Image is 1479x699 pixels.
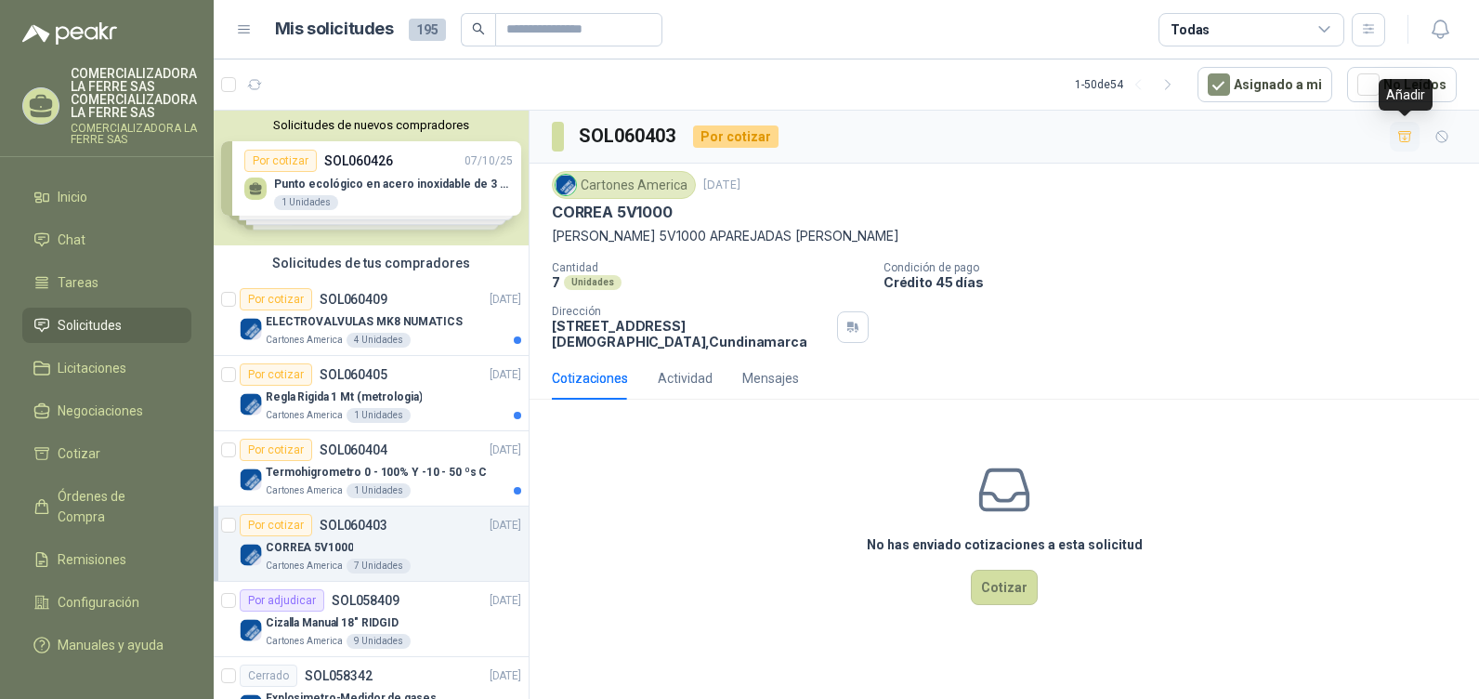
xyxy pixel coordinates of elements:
[71,67,197,119] p: COMERCIALIZADORA LA FERRE SAS COMERCIALIZADORA LA FERRE SAS
[332,594,399,607] p: SOL058409
[22,22,117,45] img: Logo peakr
[22,627,191,663] a: Manuales y ayuda
[22,393,191,429] a: Negociaciones
[266,559,343,574] p: Cartones America
[214,111,529,245] div: Solicitudes de nuevos compradoresPor cotizarSOL06042607/10/25 Punto ecológico en acero inoxidable...
[883,274,1472,290] p: Crédito 45 días
[58,358,126,378] span: Licitaciones
[266,539,353,557] p: CORREA 5V1000
[552,226,1457,246] p: [PERSON_NAME] 5V1000 APAREJADAS [PERSON_NAME]
[347,559,411,574] div: 7 Unidades
[552,318,830,349] p: [STREET_ADDRESS] [DEMOGRAPHIC_DATA] , Cundinamarca
[240,318,262,340] img: Company Logo
[71,123,197,145] p: COMERCIALIZADORA LA FERRE SAS
[22,179,191,215] a: Inicio
[22,542,191,577] a: Remisiones
[472,22,485,35] span: search
[266,313,463,331] p: ELECTROVALVULAS MK8 NUMATICS
[490,592,521,610] p: [DATE]
[214,245,529,281] div: Solicitudes de tus compradores
[1075,70,1183,99] div: 1 - 50 de 54
[58,401,143,421] span: Negociaciones
[266,634,343,649] p: Cartones America
[214,507,529,582] a: Por cotizarSOL060403[DATE] Company LogoCORREA 5V1000Cartones America7 Unidades
[22,350,191,386] a: Licitaciones
[266,389,422,406] p: Regla Rigida 1 Mt (metrologia)
[58,486,174,527] span: Órdenes de Compra
[1171,20,1210,40] div: Todas
[347,333,411,348] div: 4 Unidades
[552,203,673,222] p: CORREA 5V1000
[58,549,126,570] span: Remisiones
[1198,67,1332,102] button: Asignado a mi
[58,315,122,336] span: Solicitudes
[1347,67,1457,102] button: No Leídos
[58,443,100,464] span: Cotizar
[556,175,576,195] img: Company Logo
[22,436,191,471] a: Cotizar
[58,635,164,655] span: Manuales y ayuda
[266,333,343,348] p: Cartones America
[579,122,678,151] h3: SOL060403
[240,393,262,415] img: Company Logo
[305,669,373,682] p: SOL058342
[490,366,521,384] p: [DATE]
[971,570,1038,605] button: Cotizar
[347,634,411,649] div: 9 Unidades
[490,291,521,309] p: [DATE]
[22,479,191,534] a: Órdenes de Compra
[883,261,1472,274] p: Condición de pago
[552,261,869,274] p: Cantidad
[1379,79,1433,111] div: Añadir
[320,443,387,456] p: SOL060404
[320,293,387,306] p: SOL060409
[240,363,312,386] div: Por cotizar
[240,619,262,641] img: Company Logo
[214,582,529,657] a: Por adjudicarSOL058409[DATE] Company LogoCizalla Manual 18" RIDGIDCartones America9 Unidades
[552,368,628,389] div: Cotizaciones
[58,592,139,613] span: Configuración
[58,187,87,207] span: Inicio
[58,230,85,250] span: Chat
[214,431,529,507] a: Por cotizarSOL060404[DATE] Company LogoTermohigrometro 0 - 100% Y -10 - 50 ºs CCartones America1 ...
[703,177,740,194] p: [DATE]
[658,368,713,389] div: Actividad
[22,308,191,343] a: Solicitudes
[266,614,399,632] p: Cizalla Manual 18" RIDGID
[409,19,446,41] span: 195
[347,483,411,498] div: 1 Unidades
[490,442,521,459] p: [DATE]
[320,368,387,381] p: SOL060405
[552,305,830,318] p: Dirección
[22,222,191,257] a: Chat
[240,468,262,491] img: Company Logo
[214,281,529,356] a: Por cotizarSOL060409[DATE] Company LogoELECTROVALVULAS MK8 NUMATICSCartones America4 Unidades
[240,665,297,687] div: Cerrado
[22,585,191,620] a: Configuración
[320,519,387,532] p: SOL060403
[240,589,324,612] div: Por adjudicar
[266,483,343,498] p: Cartones America
[240,544,262,566] img: Company Logo
[221,118,521,132] button: Solicitudes de nuevos compradores
[867,534,1143,555] h3: No has enviado cotizaciones a esta solicitud
[266,408,343,423] p: Cartones America
[266,464,487,481] p: Termohigrometro 0 - 100% Y -10 - 50 ºs C
[22,265,191,300] a: Tareas
[347,408,411,423] div: 1 Unidades
[240,439,312,461] div: Por cotizar
[564,275,622,290] div: Unidades
[693,125,779,148] div: Por cotizar
[214,356,529,431] a: Por cotizarSOL060405[DATE] Company LogoRegla Rigida 1 Mt (metrologia)Cartones America1 Unidades
[240,514,312,536] div: Por cotizar
[240,288,312,310] div: Por cotizar
[490,517,521,534] p: [DATE]
[742,368,799,389] div: Mensajes
[552,171,696,199] div: Cartones America
[552,274,560,290] p: 7
[58,272,98,293] span: Tareas
[275,16,394,43] h1: Mis solicitudes
[490,667,521,685] p: [DATE]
